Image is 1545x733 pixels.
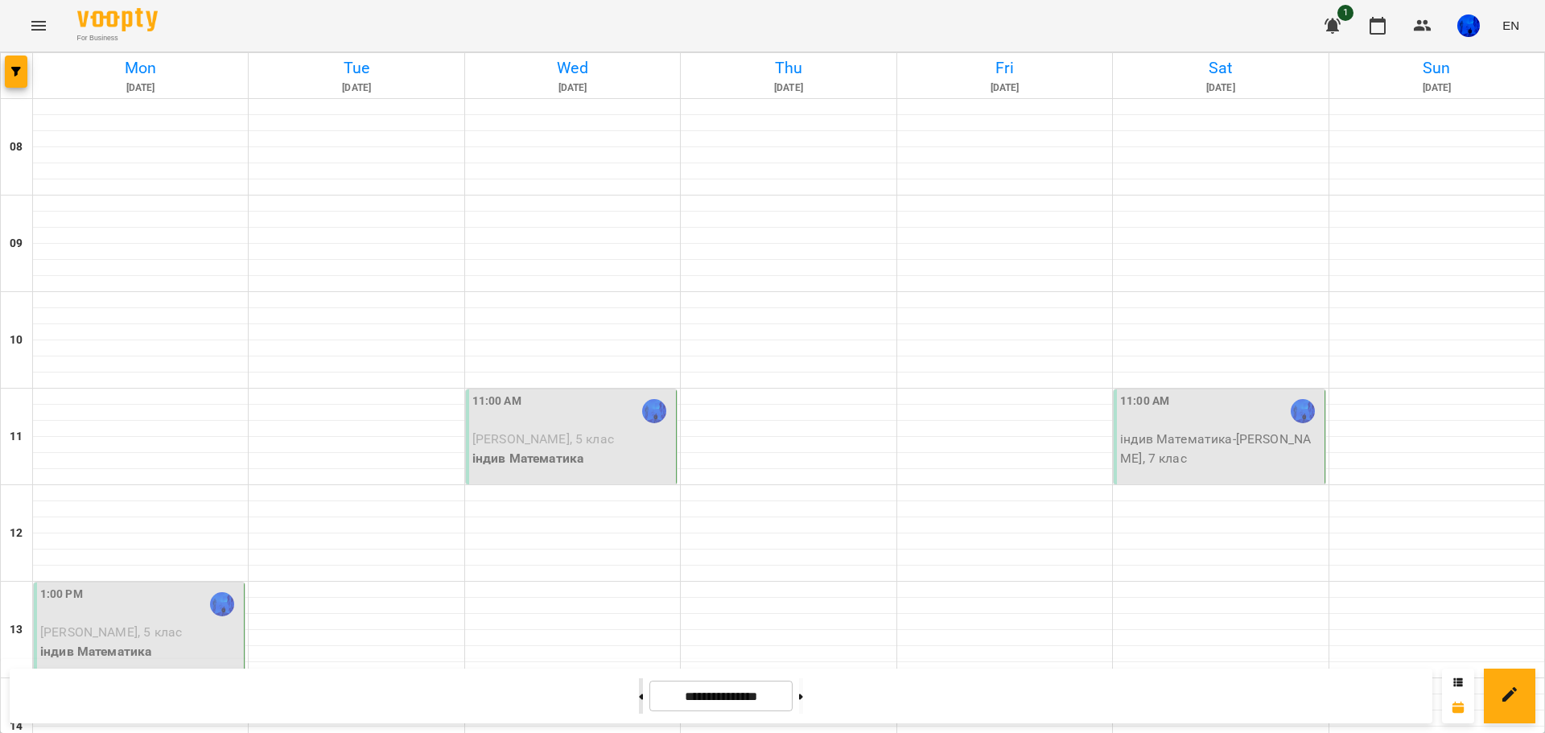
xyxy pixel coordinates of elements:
[472,393,521,410] label: 11:00 AM
[900,56,1110,80] h6: Fri
[1332,56,1542,80] h6: Sun
[77,8,158,31] img: Voopty Logo
[210,592,234,616] img: Петренко Назарій Максимович
[10,138,23,156] h6: 08
[472,449,673,468] p: індив Математика
[251,80,461,96] h6: [DATE]
[77,33,158,43] span: For Business
[10,621,23,639] h6: 13
[19,6,58,45] button: Menu
[468,80,678,96] h6: [DATE]
[1291,399,1315,423] img: Петренко Назарій Максимович
[900,80,1110,96] h6: [DATE]
[1115,56,1325,80] h6: Sat
[40,642,241,661] p: індив Математика
[10,525,23,542] h6: 12
[1115,80,1325,96] h6: [DATE]
[472,431,614,447] span: [PERSON_NAME], 5 клас
[1332,80,1542,96] h6: [DATE]
[35,80,245,96] h6: [DATE]
[40,586,83,603] label: 1:00 PM
[1457,14,1480,37] img: 3b43ae1300233944315f23d7593219c8.jpg
[35,56,245,80] h6: Mon
[683,80,893,96] h6: [DATE]
[10,428,23,446] h6: 11
[40,624,182,640] span: [PERSON_NAME], 5 клас
[468,56,678,80] h6: Wed
[10,331,23,349] h6: 10
[1120,393,1169,410] label: 11:00 AM
[1120,430,1320,467] p: індив Математика - [PERSON_NAME], 7 клас
[1502,17,1519,34] span: EN
[10,235,23,253] h6: 09
[642,399,666,423] img: Петренко Назарій Максимович
[251,56,461,80] h6: Tue
[1337,5,1353,21] span: 1
[1496,10,1526,40] button: EN
[683,56,893,80] h6: Thu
